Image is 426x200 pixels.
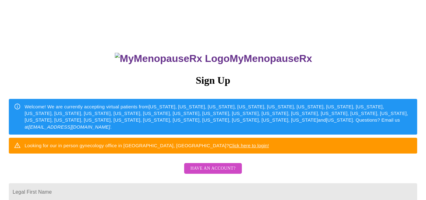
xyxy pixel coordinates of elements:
div: Welcome! We are currently accepting virtual patients from [US_STATE], [US_STATE], [US_STATE], [US... [25,101,412,133]
em: [EMAIL_ADDRESS][DOMAIN_NAME] [29,124,110,130]
div: Looking for our in person gynecology office in [GEOGRAPHIC_DATA], [GEOGRAPHIC_DATA]? [25,140,269,151]
span: Have an account? [190,165,236,173]
img: MyMenopauseRx Logo [115,53,230,64]
h3: MyMenopauseRx [10,53,417,64]
h3: Sign Up [9,75,417,86]
a: Click here to login! [229,143,269,148]
a: Have an account? [183,170,243,175]
button: Have an account? [184,163,242,174]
